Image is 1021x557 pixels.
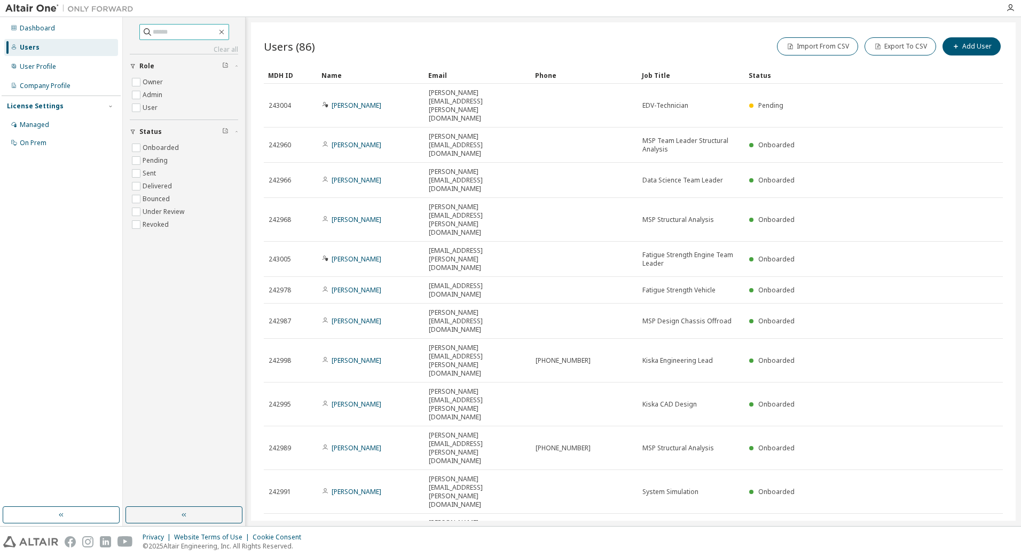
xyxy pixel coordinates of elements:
[429,431,526,465] span: [PERSON_NAME][EMAIL_ADDRESS][PERSON_NAME][DOMAIN_NAME]
[269,141,291,149] span: 242960
[269,255,291,264] span: 243005
[269,216,291,224] span: 242968
[429,246,526,272] span: [EMAIL_ADDRESS][PERSON_NAME][DOMAIN_NAME]
[7,102,64,110] div: License Settings
[642,356,713,365] span: Kiska Engineering Lead
[130,45,238,54] a: Clear all
[642,400,697,409] span: Kiska CAD Design
[20,24,55,33] div: Dashboard
[143,533,174,542] div: Privacy
[143,167,158,180] label: Sent
[429,89,526,123] span: [PERSON_NAME][EMAIL_ADDRESS][PERSON_NAME][DOMAIN_NAME]
[758,316,795,325] span: Onboarded
[758,400,795,409] span: Onboarded
[139,62,154,70] span: Role
[642,137,740,154] span: MSP Team Leader Structural Analysis
[65,536,76,547] img: facebook.svg
[429,132,526,158] span: [PERSON_NAME][EMAIL_ADDRESS][DOMAIN_NAME]
[535,67,633,84] div: Phone
[269,317,291,325] span: 242987
[332,101,381,110] a: [PERSON_NAME]
[429,203,526,237] span: [PERSON_NAME][EMAIL_ADDRESS][PERSON_NAME][DOMAIN_NAME]
[758,254,795,264] span: Onboarded
[269,356,291,365] span: 242998
[253,533,308,542] div: Cookie Consent
[222,62,229,70] span: Clear filter
[3,536,58,547] img: altair_logo.svg
[20,121,49,129] div: Managed
[332,400,381,409] a: [PERSON_NAME]
[332,140,381,149] a: [PERSON_NAME]
[642,176,723,185] span: Data Science Team Leader
[139,128,162,136] span: Status
[269,488,291,496] span: 242991
[642,216,714,224] span: MSP Structural Analysis
[758,356,795,365] span: Onboarded
[429,282,526,299] span: [EMAIL_ADDRESS][DOMAIN_NAME]
[429,308,526,334] span: [PERSON_NAME][EMAIL_ADDRESS][DOMAIN_NAME]
[269,400,291,409] span: 242995
[268,67,313,84] div: MDH ID
[20,82,70,90] div: Company Profile
[758,215,795,224] span: Onboarded
[332,487,381,496] a: [PERSON_NAME]
[536,356,591,365] span: [PHONE_NUMBER]
[143,193,172,205] label: Bounced
[143,76,165,89] label: Owner
[642,317,732,325] span: MSP Design Chassis Offroad
[5,3,139,14] img: Altair One
[758,176,795,185] span: Onboarded
[143,101,160,114] label: User
[143,89,164,101] label: Admin
[332,254,381,264] a: [PERSON_NAME]
[100,536,111,547] img: linkedin.svg
[642,286,716,295] span: Fatigue Strength Vehicle
[130,54,238,78] button: Role
[758,101,783,110] span: Pending
[264,39,315,54] span: Users (86)
[642,444,714,452] span: MSP Structural Analysis
[269,286,291,295] span: 242978
[429,387,526,421] span: [PERSON_NAME][EMAIL_ADDRESS][PERSON_NAME][DOMAIN_NAME]
[758,443,795,452] span: Onboarded
[429,344,526,378] span: [PERSON_NAME][EMAIL_ADDRESS][PERSON_NAME][DOMAIN_NAME]
[642,67,740,84] div: Job Title
[332,176,381,185] a: [PERSON_NAME]
[642,101,688,110] span: EDV-Technician
[321,67,420,84] div: Name
[429,168,526,193] span: [PERSON_NAME][EMAIL_ADDRESS][DOMAIN_NAME]
[428,67,527,84] div: Email
[222,128,229,136] span: Clear filter
[269,101,291,110] span: 243004
[174,533,253,542] div: Website Terms of Use
[332,356,381,365] a: [PERSON_NAME]
[130,120,238,144] button: Status
[642,488,698,496] span: System Simulation
[143,218,171,231] label: Revoked
[758,285,795,295] span: Onboarded
[865,37,936,55] button: Export To CSV
[332,316,381,325] a: [PERSON_NAME]
[943,37,1001,55] button: Add User
[758,487,795,496] span: Onboarded
[269,444,291,452] span: 242989
[20,62,56,71] div: User Profile
[429,475,526,509] span: [PERSON_NAME][EMAIL_ADDRESS][PERSON_NAME][DOMAIN_NAME]
[332,215,381,224] a: [PERSON_NAME]
[143,542,308,551] p: © 2025 Altair Engineering, Inc. All Rights Reserved.
[82,536,93,547] img: instagram.svg
[777,37,858,55] button: Import From CSV
[758,140,795,149] span: Onboarded
[20,43,40,52] div: Users
[143,154,170,167] label: Pending
[143,141,181,154] label: Onboarded
[332,285,381,295] a: [PERSON_NAME]
[143,205,186,218] label: Under Review
[536,444,591,452] span: [PHONE_NUMBER]
[20,139,46,147] div: On Prem
[749,67,942,84] div: Status
[429,519,526,544] span: [PERSON_NAME][EMAIL_ADDRESS][DOMAIN_NAME]
[332,443,381,452] a: [PERSON_NAME]
[269,176,291,185] span: 242966
[117,536,133,547] img: youtube.svg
